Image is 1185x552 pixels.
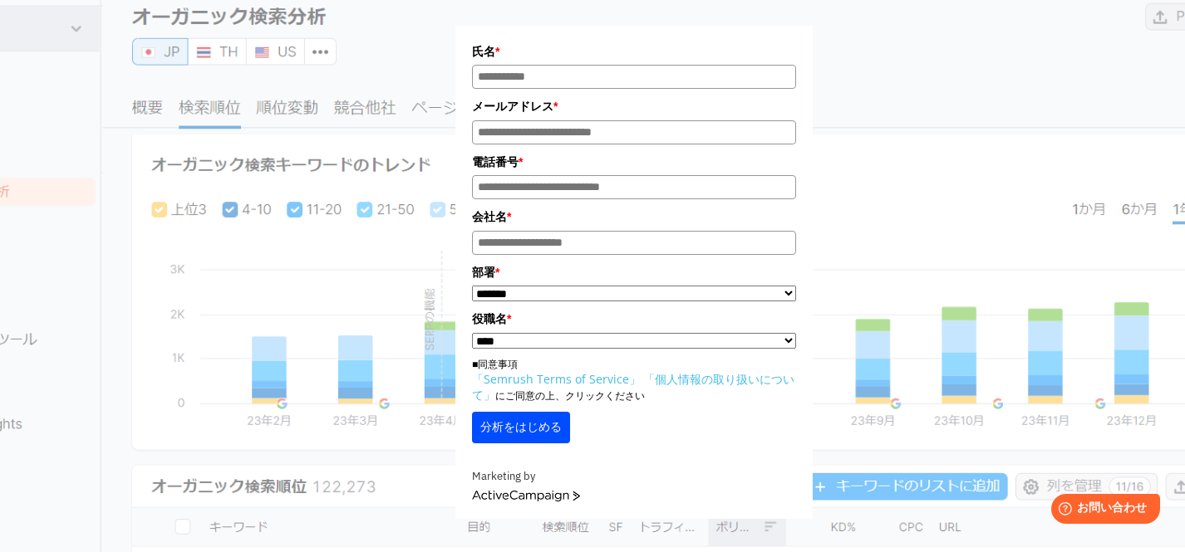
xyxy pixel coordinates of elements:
[472,97,796,115] label: メールアドレス
[472,357,796,403] p: ■同意事項 にご同意の上、クリックください
[472,371,794,403] a: 「個人情報の取り扱いについて」
[472,153,796,171] label: 電話番号
[472,468,796,486] div: Marketing by
[472,42,796,61] label: 氏名
[472,412,570,443] button: 分析をはじめる
[472,371,641,387] a: 「Semrush Terms of Service」
[472,310,796,328] label: 役職名
[472,263,796,281] label: 部署
[472,208,796,226] label: 会社名
[1037,487,1167,534] iframe: Help widget launcher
